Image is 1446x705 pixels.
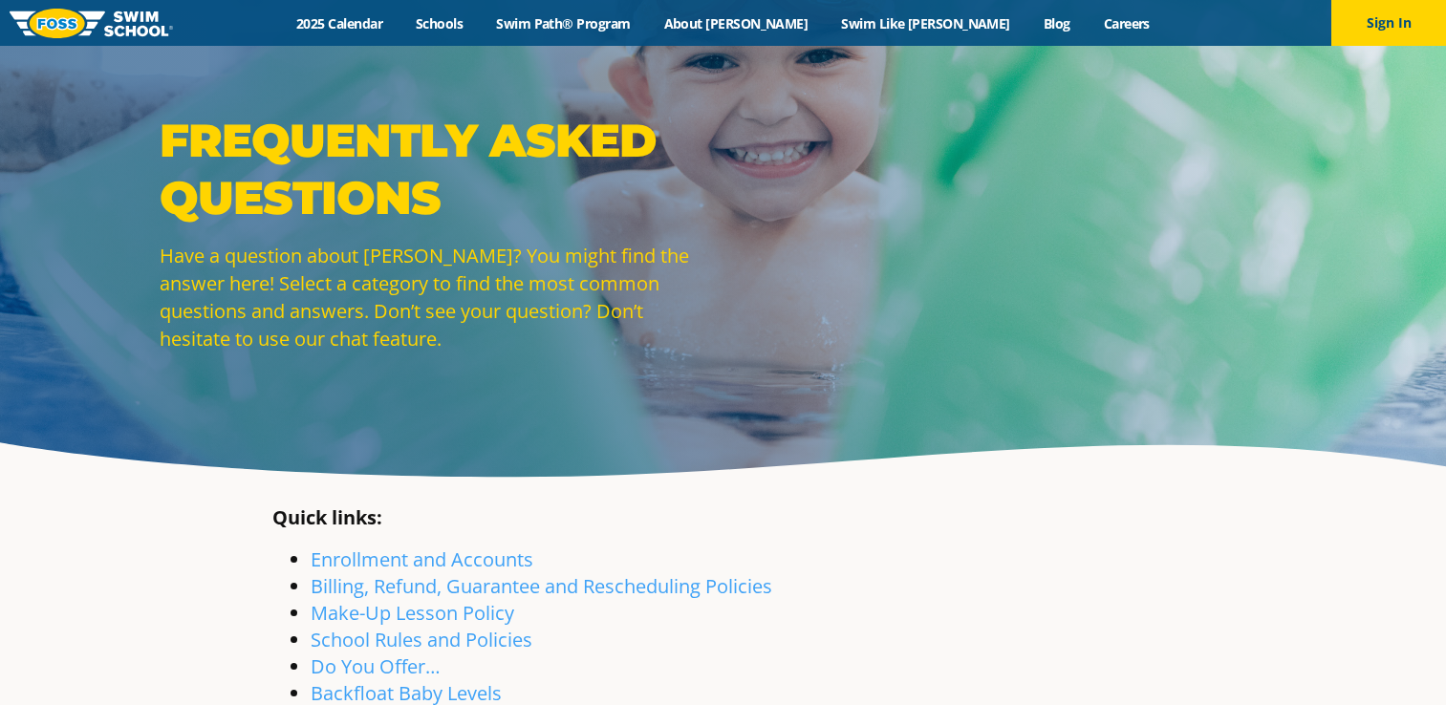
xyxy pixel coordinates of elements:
a: Do You Offer… [311,653,441,679]
a: Careers [1087,14,1166,32]
strong: Quick links: [272,504,382,530]
a: School Rules and Policies [311,627,532,652]
a: Billing, Refund, Guarantee and Rescheduling Policies [311,573,772,599]
a: Schools [399,14,480,32]
a: Blog [1026,14,1087,32]
a: Swim Like [PERSON_NAME] [825,14,1027,32]
img: FOSS Swim School Logo [10,9,173,38]
a: Make-Up Lesson Policy [311,600,514,626]
a: Swim Path® Program [480,14,647,32]
p: Have a question about [PERSON_NAME]? You might find the answer here! Select a category to find th... [160,242,714,352]
a: About [PERSON_NAME] [647,14,825,32]
p: Frequently Asked Questions [160,112,714,226]
a: 2025 Calendar [280,14,399,32]
a: Enrollment and Accounts [311,546,533,572]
